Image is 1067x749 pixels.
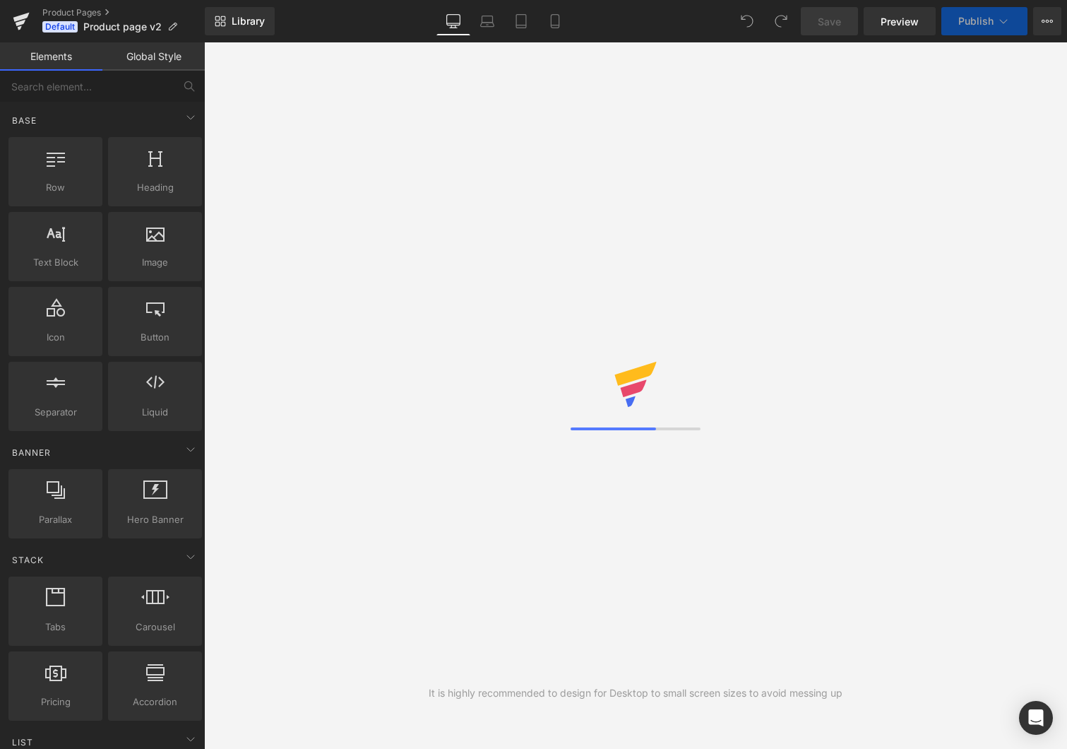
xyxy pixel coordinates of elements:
span: Heading [112,180,198,195]
span: Accordion [112,695,198,709]
span: List [11,736,35,749]
span: Carousel [112,620,198,635]
span: Base [11,114,38,127]
button: More [1033,7,1061,35]
span: Image [112,255,198,270]
a: Laptop [470,7,504,35]
a: Product Pages [42,7,205,18]
span: Row [13,180,98,195]
div: Open Intercom Messenger [1019,701,1053,735]
span: Icon [13,330,98,345]
button: Publish [941,7,1027,35]
a: Global Style [102,42,205,71]
span: Pricing [13,695,98,709]
span: Banner [11,446,52,459]
a: Mobile [538,7,572,35]
span: Preview [881,14,919,29]
span: Library [232,15,265,28]
div: It is highly recommended to design for Desktop to small screen sizes to avoid messing up [429,685,842,701]
span: Parallax [13,512,98,527]
button: Redo [767,7,795,35]
a: Desktop [436,7,470,35]
span: Hero Banner [112,512,198,527]
span: Button [112,330,198,345]
span: Publish [958,16,994,27]
span: Text Block [13,255,98,270]
span: Save [818,14,841,29]
button: Undo [733,7,761,35]
span: Stack [11,553,45,567]
span: Product page v2 [83,21,162,33]
span: Default [42,21,78,33]
span: Separator [13,405,98,420]
span: Tabs [13,620,98,635]
a: New Library [205,7,275,35]
a: Preview [864,7,936,35]
a: Tablet [504,7,538,35]
span: Liquid [112,405,198,420]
